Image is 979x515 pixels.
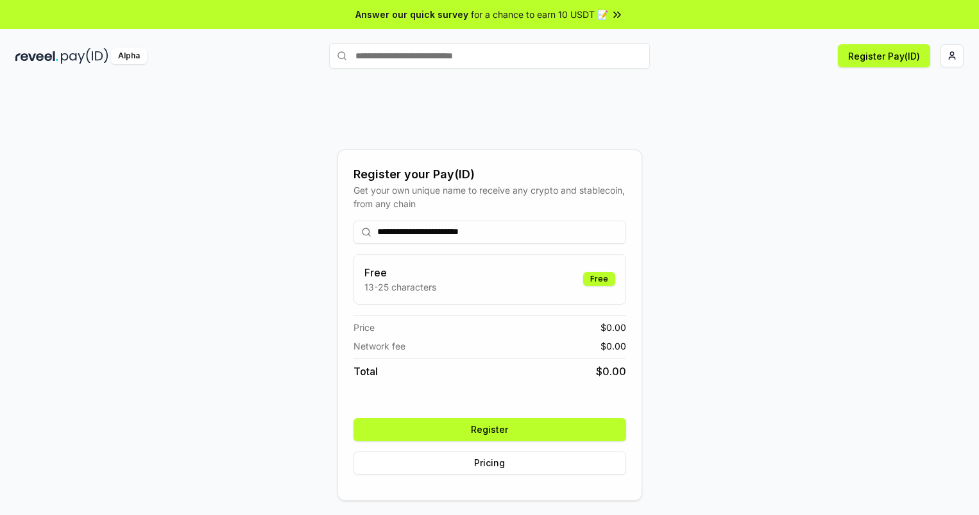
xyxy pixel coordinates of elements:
[353,321,375,334] span: Price
[355,8,468,21] span: Answer our quick survey
[353,364,378,379] span: Total
[111,48,147,64] div: Alpha
[353,183,626,210] div: Get your own unique name to receive any crypto and stablecoin, from any chain
[600,339,626,353] span: $ 0.00
[471,8,608,21] span: for a chance to earn 10 USDT 📝
[15,48,58,64] img: reveel_dark
[838,44,930,67] button: Register Pay(ID)
[353,339,405,353] span: Network fee
[353,418,626,441] button: Register
[61,48,108,64] img: pay_id
[596,364,626,379] span: $ 0.00
[353,165,626,183] div: Register your Pay(ID)
[364,265,436,280] h3: Free
[583,272,615,286] div: Free
[600,321,626,334] span: $ 0.00
[353,452,626,475] button: Pricing
[364,280,436,294] p: 13-25 characters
